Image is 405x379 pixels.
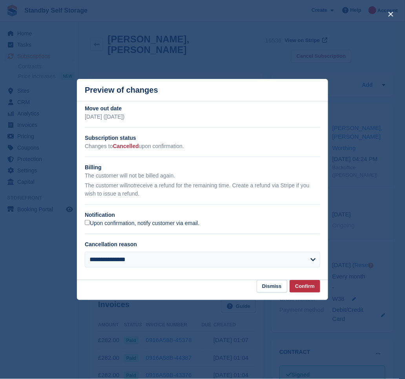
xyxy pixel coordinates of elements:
button: Confirm [290,280,320,293]
p: The customer will receive a refund for the remaining time. Create a refund via Stripe if you wish... [85,181,320,198]
h2: Billing [85,163,320,172]
h2: Notification [85,211,320,219]
p: Preview of changes [85,86,158,95]
p: Changes to upon confirmation. [85,142,320,150]
label: Cancellation reason [85,241,137,247]
input: Upon confirmation, notify customer via email. [85,220,90,225]
h2: Subscription status [85,134,320,142]
span: Cancelled [113,143,139,149]
p: [DATE] ([DATE]) [85,113,320,121]
button: close [385,8,397,20]
label: Upon confirmation, notify customer via email. [85,220,199,227]
h2: Move out date [85,104,320,113]
button: Dismiss [257,280,287,293]
p: The customer will not be billed again. [85,172,320,180]
em: not [128,182,135,189]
